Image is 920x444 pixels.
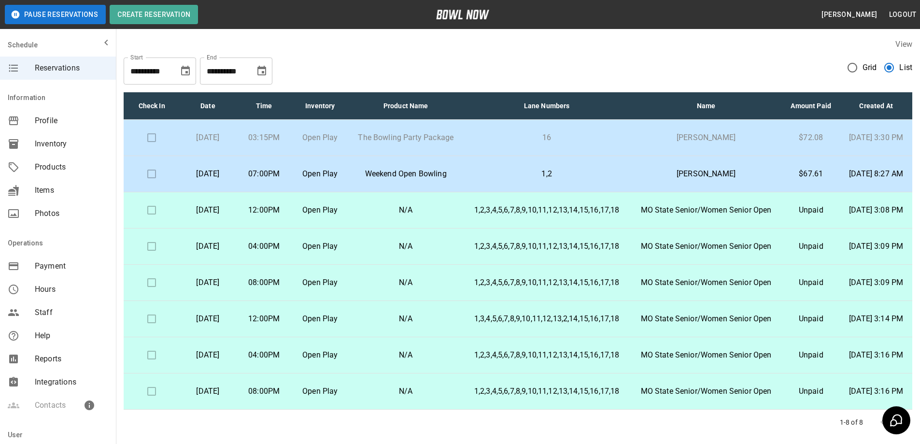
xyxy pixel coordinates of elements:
span: Reservations [35,62,108,74]
span: Profile [35,115,108,127]
p: MO State Senior/Women Senior Open [638,204,774,216]
span: Items [35,185,108,196]
p: [DATE] 3:09 PM [848,277,905,288]
p: [DATE] 3:09 PM [848,241,905,252]
p: 1,2 [471,168,623,180]
p: 1,2,3,4,5,6,7,8,9,10,11,12,13,14,15,16,17,18 [471,386,623,397]
p: Unpaid [790,277,832,288]
p: 04:00PM [244,241,284,252]
span: Grid [863,62,877,73]
p: [PERSON_NAME] [638,132,774,143]
p: N/A [356,241,456,252]
p: [DATE] [187,241,228,252]
p: [DATE] [187,386,228,397]
p: 1,2,3,4,5,6,7,8,9,10,11,12,13,14,15,16,17,18 [471,241,623,252]
span: Integrations [35,376,108,388]
button: Choose date, selected date is Sep 21, 2025 [176,61,195,81]
img: logo [436,10,489,19]
p: [DATE] 3:08 PM [848,204,905,216]
p: [DATE] [187,204,228,216]
span: Photos [35,208,108,219]
p: Unpaid [790,313,832,325]
p: [DATE] 3:16 PM [848,349,905,361]
span: List [899,62,912,73]
label: View [895,40,912,49]
button: [PERSON_NAME] [818,6,881,24]
th: Name [630,92,782,120]
p: [DATE] 3:14 PM [848,313,905,325]
p: 1,3,4,5,6,7,8,9,10,11,12,13,2,14,15,16,17,18 [471,313,623,325]
p: [DATE] [187,168,228,180]
span: Hours [35,284,108,295]
p: MO State Senior/Women Senior Open [638,313,774,325]
p: 08:00PM [244,277,284,288]
p: The Bowling Party Package [356,132,456,143]
p: $72.08 [790,132,832,143]
p: Unpaid [790,386,832,397]
button: Logout [885,6,920,24]
th: Product Name [348,92,464,120]
p: Open Play [300,277,340,288]
p: 1,2,3,4,5,6,7,8,9,10,11,12,13,14,15,16,17,18 [471,349,623,361]
p: MO State Senior/Women Senior Open [638,277,774,288]
span: Inventory [35,138,108,150]
span: Products [35,161,108,173]
span: Reports [35,353,108,365]
p: [DATE] 3:16 PM [848,386,905,397]
p: N/A [356,204,456,216]
p: N/A [356,313,456,325]
p: [DATE] 8:27 AM [848,168,905,180]
p: Open Play [300,204,340,216]
p: N/A [356,349,456,361]
p: Open Play [300,241,340,252]
button: Pause Reservations [5,5,106,24]
p: Open Play [300,168,340,180]
button: Create Reservation [110,5,198,24]
p: MO State Senior/Women Senior Open [638,386,774,397]
p: 1,2,3,4,5,6,7,8,9,10,11,12,13,14,15,16,17,18 [471,277,623,288]
span: Payment [35,260,108,272]
p: [DATE] [187,132,228,143]
th: Inventory [292,92,348,120]
span: Help [35,330,108,342]
p: MO State Senior/Women Senior Open [638,241,774,252]
p: 16 [471,132,623,143]
p: Weekend Open Bowling [356,168,456,180]
p: MO State Senior/Women Senior Open [638,349,774,361]
p: 12:00PM [244,204,284,216]
p: Unpaid [790,204,832,216]
p: Open Play [300,349,340,361]
th: Amount Paid [782,92,840,120]
p: Open Play [300,313,340,325]
button: Choose date, selected date is Oct 21, 2025 [252,61,271,81]
p: [DATE] 3:30 PM [848,132,905,143]
th: Created At [840,92,912,120]
p: Unpaid [790,241,832,252]
p: 1-8 of 8 [840,417,863,427]
th: Check In [124,92,180,120]
th: Time [236,92,292,120]
p: 03:15PM [244,132,284,143]
th: Date [180,92,236,120]
p: N/A [356,386,456,397]
p: [DATE] [187,349,228,361]
th: Lane Numbers [464,92,630,120]
p: 04:00PM [244,349,284,361]
p: Open Play [300,132,340,143]
p: 08:00PM [244,386,284,397]
p: [DATE] [187,277,228,288]
p: 07:00PM [244,168,284,180]
p: 12:00PM [244,313,284,325]
p: $67.61 [790,168,832,180]
p: [PERSON_NAME] [638,168,774,180]
p: 1,2,3,4,5,6,7,8,9,10,11,12,13,14,15,16,17,18 [471,204,623,216]
p: Open Play [300,386,340,397]
p: N/A [356,277,456,288]
p: [DATE] [187,313,228,325]
p: Unpaid [790,349,832,361]
span: Staff [35,307,108,318]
